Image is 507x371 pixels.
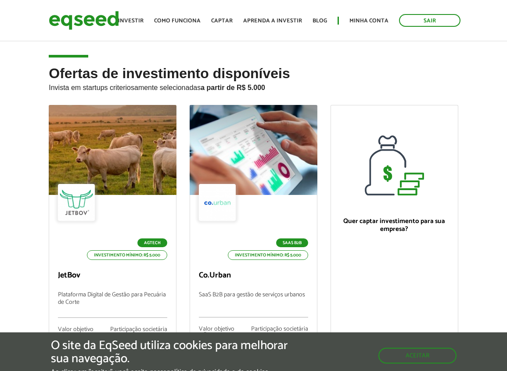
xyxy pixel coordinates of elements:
[340,217,449,233] p: Quer captar investimento para sua empresa?
[313,18,327,24] a: Blog
[199,271,308,281] p: Co.Urban
[87,250,167,260] p: Investimento mínimo: R$ 5.000
[228,250,308,260] p: Investimento mínimo: R$ 5.000
[378,348,457,364] button: Aceitar
[276,238,308,247] p: SaaS B2B
[211,18,233,24] a: Captar
[49,81,458,92] p: Invista em startups criteriosamente selecionadas
[201,84,265,91] strong: a partir de R$ 5.000
[399,14,460,27] a: Sair
[49,66,458,105] h2: Ofertas de investimento disponíveis
[243,18,302,24] a: Aprenda a investir
[58,271,167,281] p: JetBov
[137,238,167,247] p: Agtech
[349,18,388,24] a: Minha conta
[154,18,201,24] a: Como funciona
[110,327,167,333] div: Participação societária
[118,18,144,24] a: Investir
[58,292,167,318] p: Plataforma Digital de Gestão para Pecuária de Corte
[49,9,119,32] img: EqSeed
[51,339,294,366] h5: O site da EqSeed utiliza cookies para melhorar sua navegação.
[199,326,239,332] div: Valor objetivo
[251,326,308,332] div: Participação societária
[199,292,308,317] p: SaaS B2B para gestão de serviços urbanos
[58,327,98,333] div: Valor objetivo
